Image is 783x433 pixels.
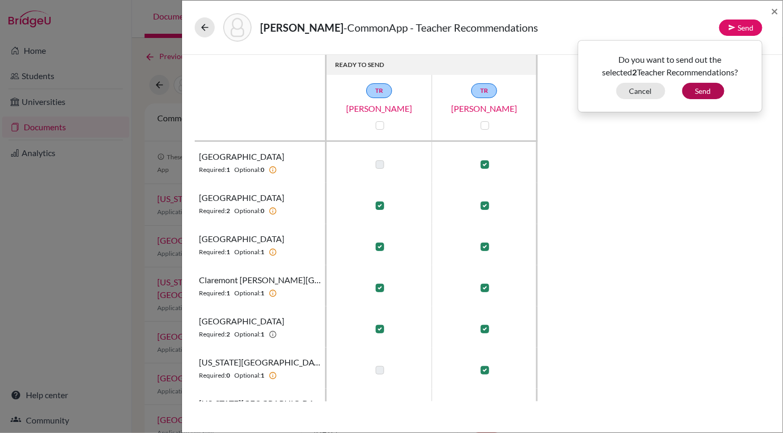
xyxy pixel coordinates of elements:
[226,288,230,298] b: 1
[366,83,392,98] a: TR
[199,233,284,245] span: [GEOGRAPHIC_DATA]
[199,191,284,204] span: [GEOGRAPHIC_DATA]
[199,330,226,339] span: Required:
[234,288,261,298] span: Optional:
[261,165,264,175] b: 0
[261,371,264,380] b: 1
[682,83,724,99] button: Send
[234,330,261,339] span: Optional:
[719,20,762,36] button: Send
[260,21,343,34] strong: [PERSON_NAME]
[578,40,762,112] div: Send
[226,371,230,380] b: 0
[226,206,230,216] b: 2
[199,371,226,380] span: Required:
[261,247,264,257] b: 1
[199,315,284,328] span: [GEOGRAPHIC_DATA]
[199,288,226,298] span: Required:
[226,165,230,175] b: 1
[199,247,226,257] span: Required:
[199,274,321,286] span: Claremont [PERSON_NAME][GEOGRAPHIC_DATA]
[616,83,665,99] button: Cancel
[199,397,321,410] span: [US_STATE][GEOGRAPHIC_DATA]
[633,67,637,77] b: 2
[199,356,321,369] span: [US_STATE][GEOGRAPHIC_DATA] [GEOGRAPHIC_DATA]
[327,55,538,75] th: READY TO SEND
[327,102,432,115] a: [PERSON_NAME]
[234,206,261,216] span: Optional:
[199,165,226,175] span: Required:
[234,371,261,380] span: Optional:
[234,165,261,175] span: Optional:
[261,330,264,339] b: 1
[234,247,261,257] span: Optional:
[586,53,754,79] p: Do you want to send out the selected Teacher Recommendations?
[471,83,497,98] a: TR
[432,102,537,115] a: [PERSON_NAME]
[226,247,230,257] b: 1
[261,206,264,216] b: 0
[771,3,778,18] span: ×
[343,21,538,34] span: - CommonApp - Teacher Recommendations
[261,288,264,298] b: 1
[771,5,778,17] button: Close
[226,330,230,339] b: 2
[199,206,226,216] span: Required:
[199,150,284,163] span: [GEOGRAPHIC_DATA]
